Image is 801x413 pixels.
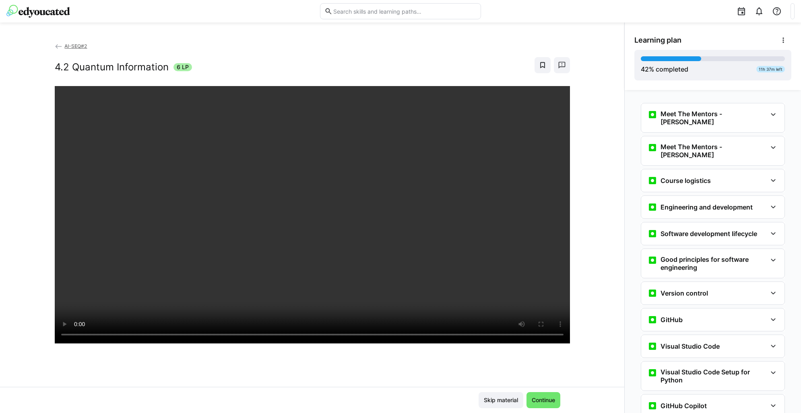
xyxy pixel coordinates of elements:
span: AI-SEQ#2 [64,43,87,49]
h3: Software development lifecycle [661,230,757,238]
h3: Good principles for software engineering [661,255,767,271]
h3: Course logistics [661,177,711,185]
h2: 4.2 Quantum Information [55,61,169,73]
a: AI-SEQ#2 [55,43,87,49]
h3: Engineering and development [661,203,753,211]
h3: GitHub [661,316,683,324]
button: Continue [526,392,560,408]
input: Search skills and learning paths… [332,8,477,15]
div: 11h 37m left [756,66,785,72]
h3: Visual Studio Code [661,342,720,350]
h3: Meet The Mentors - [PERSON_NAME] [661,110,767,126]
span: Learning plan [634,36,681,45]
span: 6 LP [177,63,189,71]
button: Skip material [479,392,523,408]
h3: Version control [661,289,708,297]
span: Skip material [483,396,519,404]
h3: Visual Studio Code Setup for Python [661,368,767,384]
span: 42 [641,65,649,73]
span: Continue [531,396,556,404]
h3: Meet The Mentors - [PERSON_NAME] [661,143,767,159]
h3: GitHub Copilot [661,402,707,410]
div: % completed [641,64,688,74]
